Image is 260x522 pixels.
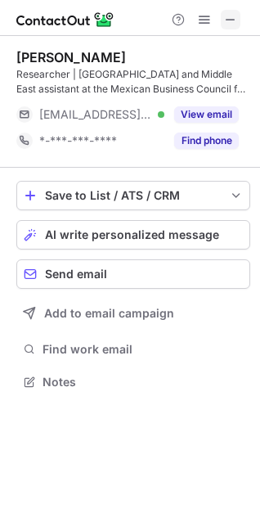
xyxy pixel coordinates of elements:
[44,307,174,320] span: Add to email campaign
[16,67,250,97] div: Researcher | [GEOGRAPHIC_DATA] and Middle East assistant at the Mexican Business Council for Fore...
[45,268,107,281] span: Send email
[39,107,152,122] span: [EMAIL_ADDRESS][DOMAIN_NAME]
[16,10,114,29] img: ContactOut v5.3.10
[16,338,250,361] button: Find work email
[43,342,244,357] span: Find work email
[16,181,250,210] button: save-profile-one-click
[16,259,250,289] button: Send email
[16,220,250,250] button: AI write personalized message
[16,49,126,65] div: [PERSON_NAME]
[45,189,222,202] div: Save to List / ATS / CRM
[16,299,250,328] button: Add to email campaign
[45,228,219,241] span: AI write personalized message
[43,375,244,389] span: Notes
[16,371,250,394] button: Notes
[174,133,239,149] button: Reveal Button
[174,106,239,123] button: Reveal Button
